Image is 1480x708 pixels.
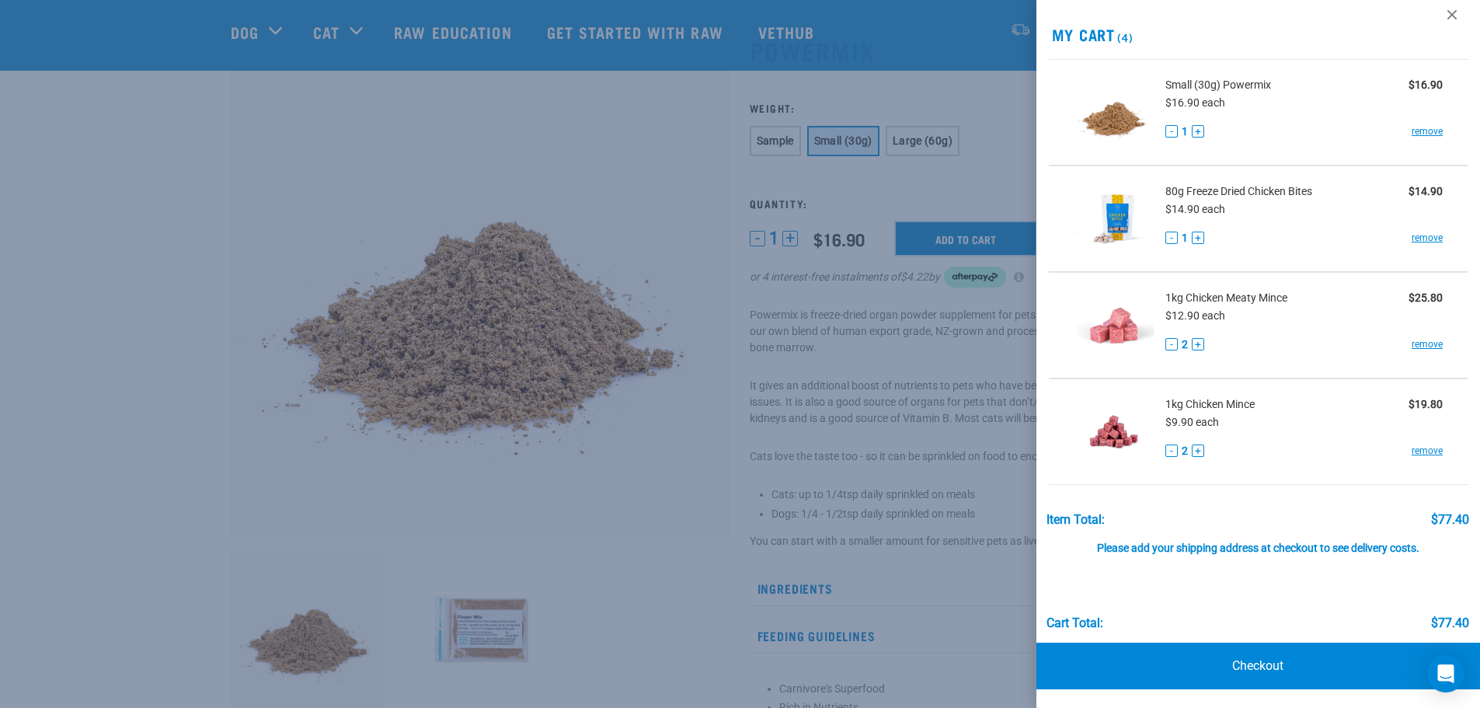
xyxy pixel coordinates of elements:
div: Open Intercom Messenger [1427,655,1464,692]
a: remove [1412,337,1443,351]
strong: $25.80 [1409,291,1443,304]
span: 1 [1182,230,1188,246]
a: remove [1412,124,1443,138]
button: + [1192,125,1204,138]
span: $9.90 each [1165,416,1219,428]
div: $77.40 [1431,513,1469,527]
strong: $19.80 [1409,398,1443,410]
button: - [1165,338,1178,351]
button: + [1192,445,1204,457]
div: Please add your shipping address at checkout to see delivery costs. [1046,527,1469,555]
span: Small (30g) Powermix [1165,77,1271,93]
strong: $14.90 [1409,185,1443,197]
span: 1kg Chicken Meaty Mince [1165,290,1287,306]
span: 1kg Chicken Mince [1165,396,1255,413]
span: $16.90 each [1165,96,1225,109]
a: remove [1412,231,1443,245]
span: 80g Freeze Dried Chicken Bites [1165,183,1312,200]
div: $77.40 [1431,616,1469,630]
button: + [1192,232,1204,244]
img: Freeze Dried Chicken Bites [1074,179,1154,259]
button: - [1165,125,1178,138]
span: 2 [1182,337,1188,353]
span: $14.90 each [1165,203,1225,215]
button: + [1192,338,1204,351]
button: - [1165,232,1178,244]
a: remove [1412,444,1443,458]
img: Chicken Mince [1074,392,1154,472]
strong: $16.90 [1409,78,1443,91]
span: $12.90 each [1165,309,1225,322]
span: (4) [1115,34,1133,40]
img: Chicken Meaty Mince [1074,285,1154,365]
span: 1 [1182,124,1188,140]
button: - [1165,445,1178,457]
img: Powermix [1074,72,1154,152]
div: Item Total: [1046,513,1105,527]
div: Cart total: [1046,616,1103,630]
span: 2 [1182,443,1188,459]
